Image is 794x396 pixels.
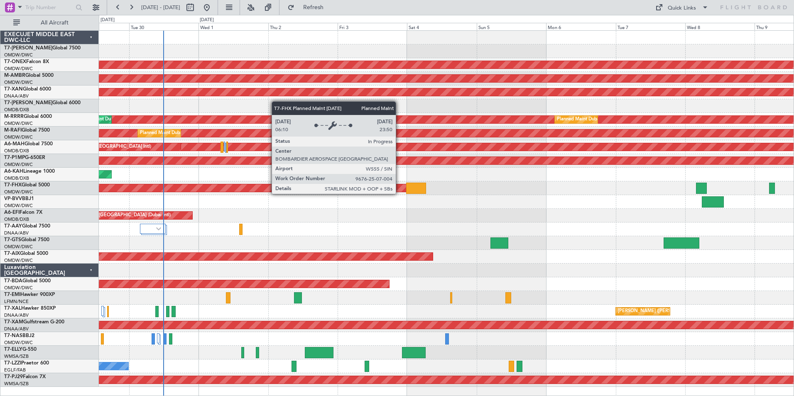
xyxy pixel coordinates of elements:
[4,244,33,250] a: OMDW/DWC
[4,251,48,256] a: T7-AIXGlobal 5000
[4,161,33,168] a: OMDW/DWC
[4,120,33,127] a: OMDW/DWC
[616,23,685,30] div: Tue 7
[668,4,696,12] div: Quick Links
[4,224,22,229] span: T7-AAY
[4,292,55,297] a: T7-EMIHawker 900XP
[4,142,53,147] a: A6-MAHGlobal 7500
[4,374,23,379] span: T7-PJ29
[4,230,29,236] a: DNAA/ABV
[546,23,615,30] div: Mon 6
[4,353,29,359] a: WMSA/SZB
[25,1,73,14] input: Trip Number
[4,46,81,51] a: T7-[PERSON_NAME]Global 7500
[685,23,755,30] div: Wed 8
[4,66,33,72] a: OMDW/DWC
[4,100,81,105] a: T7-[PERSON_NAME]Global 6000
[4,312,29,318] a: DNAA/ABV
[4,59,26,64] span: T7-ONEX
[4,169,23,174] span: A6-KAH
[4,298,29,305] a: LFMN/NCE
[4,285,33,291] a: OMDW/DWC
[4,306,21,311] span: T7-XAL
[141,4,180,11] span: [DATE] - [DATE]
[4,59,49,64] a: T7-ONEXFalcon 8X
[284,1,333,14] button: Refresh
[4,237,21,242] span: T7-GTS
[4,279,22,284] span: T7-BDA
[4,134,33,140] a: OMDW/DWC
[4,320,64,325] a: T7-XAMGulfstream G-200
[4,175,29,181] a: OMDB/DXB
[4,196,34,201] a: VP-BVVBBJ1
[4,347,22,352] span: T7-ELLY
[4,183,50,188] a: T7-FHXGlobal 5000
[4,237,49,242] a: T7-GTSGlobal 7500
[4,46,52,51] span: T7-[PERSON_NAME]
[4,93,29,99] a: DNAA/ABV
[4,142,25,147] span: A6-MAH
[4,347,37,352] a: T7-ELLYG-550
[4,306,56,311] a: T7-XALHawker 850XP
[4,183,22,188] span: T7-FHX
[4,210,42,215] a: A6-EFIFalcon 7X
[4,155,45,160] a: T7-P1MPG-650ER
[4,107,29,113] a: OMDB/DXB
[4,189,33,195] a: OMDW/DWC
[4,374,46,379] a: T7-PJ29Falcon 7X
[74,209,171,222] div: AOG Maint [GEOGRAPHIC_DATA] (Dubai Intl)
[4,210,20,215] span: A6-EFI
[4,87,23,92] span: T7-XAN
[4,381,29,387] a: WMSA/SZB
[4,73,25,78] span: M-AMBR
[338,23,407,30] div: Fri 3
[156,227,161,230] img: arrow-gray.svg
[651,1,713,14] button: Quick Links
[9,16,90,29] button: All Aircraft
[4,73,54,78] a: M-AMBRGlobal 5000
[4,203,33,209] a: OMDW/DWC
[477,23,546,30] div: Sun 5
[4,52,33,58] a: OMDW/DWC
[268,23,338,30] div: Thu 2
[4,367,26,373] a: EGLF/FAB
[4,361,21,366] span: T7-LZZI
[4,224,50,229] a: T7-AAYGlobal 7500
[4,155,25,160] span: T7-P1MP
[198,23,268,30] div: Wed 1
[4,251,20,256] span: T7-AIX
[4,257,33,264] a: OMDW/DWC
[4,333,34,338] a: T7-NASBBJ2
[200,17,214,24] div: [DATE]
[4,196,22,201] span: VP-BVV
[100,17,115,24] div: [DATE]
[4,326,29,332] a: DNAA/ABV
[557,113,639,126] div: Planned Maint Dubai (Al Maktoum Intl)
[4,128,50,133] a: M-RAFIGlobal 7500
[140,127,222,139] div: Planned Maint Dubai (Al Maktoum Intl)
[4,333,22,338] span: T7-NAS
[4,79,33,86] a: OMDW/DWC
[4,148,29,154] a: OMDB/DXB
[4,340,33,346] a: OMDW/DWC
[4,128,22,133] span: M-RAFI
[407,23,476,30] div: Sat 4
[618,305,705,318] div: [PERSON_NAME] ([PERSON_NAME] Intl)
[129,23,198,30] div: Tue 30
[4,292,20,297] span: T7-EMI
[4,279,51,284] a: T7-BDAGlobal 5000
[4,216,29,222] a: OMDB/DXB
[4,114,52,119] a: M-RRRRGlobal 6000
[4,114,24,119] span: M-RRRR
[296,5,331,10] span: Refresh
[4,87,51,92] a: T7-XANGlobal 6000
[4,169,55,174] a: A6-KAHLineage 1000
[4,361,49,366] a: T7-LZZIPraetor 600
[22,20,88,26] span: All Aircraft
[4,100,52,105] span: T7-[PERSON_NAME]
[4,320,23,325] span: T7-XAM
